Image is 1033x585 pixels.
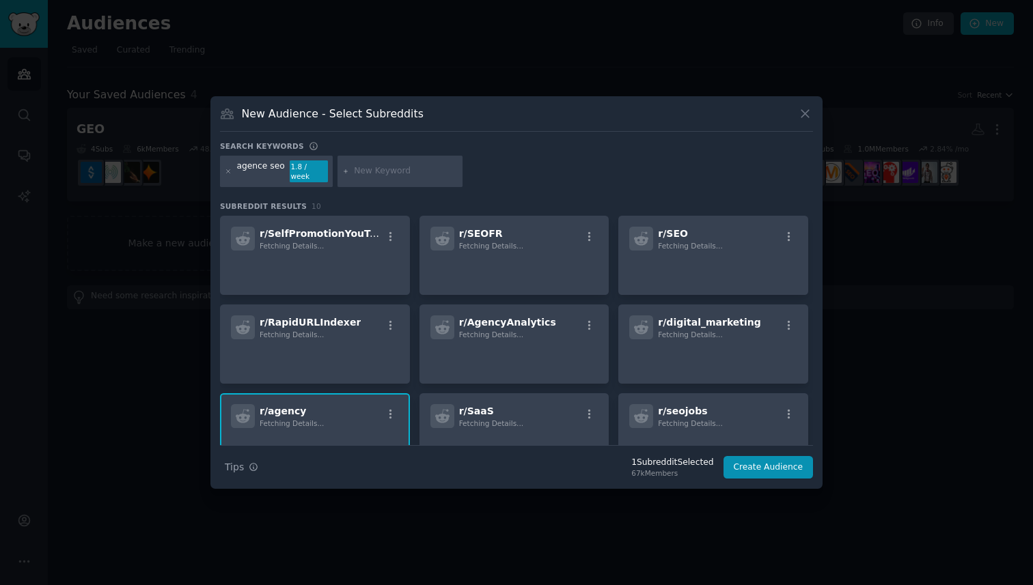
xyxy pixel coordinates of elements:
span: r/ SEO [658,228,688,239]
span: Fetching Details... [459,330,523,339]
span: Fetching Details... [459,242,523,250]
h3: Search keywords [220,141,304,151]
span: Fetching Details... [658,330,722,339]
span: Fetching Details... [260,242,324,250]
input: New Keyword [354,165,458,177]
span: r/ SelfPromotionYouTube [260,228,390,239]
span: 10 [312,202,321,210]
div: agence seo [237,160,285,182]
span: r/ SEOFR [459,228,503,239]
span: Fetching Details... [459,419,523,427]
span: Subreddit Results [220,201,307,211]
button: Tips [220,455,263,479]
span: r/ agency [260,405,306,416]
span: r/ AgencyAnalytics [459,317,556,328]
div: 67k Members [631,468,713,478]
span: Fetching Details... [260,419,324,427]
span: Fetching Details... [260,330,324,339]
span: r/ digital_marketing [658,317,760,328]
span: Fetching Details... [658,242,722,250]
span: r/ SaaS [459,405,494,416]
h3: New Audience - Select Subreddits [242,106,424,121]
div: 1 Subreddit Selected [631,457,713,469]
button: Create Audience [724,456,814,479]
span: r/ RapidURLIndexer [260,317,361,328]
span: r/ seojobs [658,405,707,416]
span: Tips [225,460,244,474]
div: 1.8 / week [290,160,328,182]
span: Fetching Details... [658,419,722,427]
